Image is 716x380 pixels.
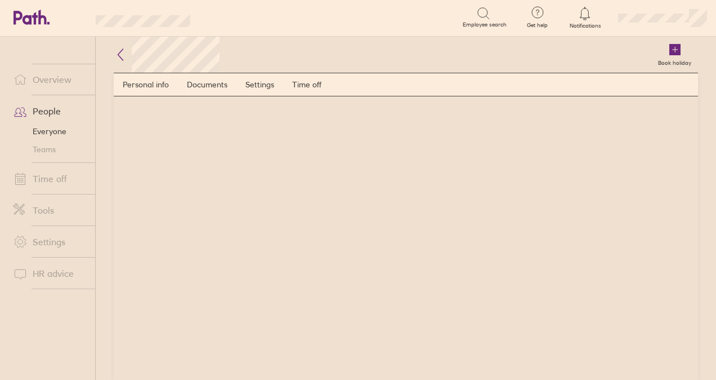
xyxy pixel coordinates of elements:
[5,68,95,91] a: Overview
[567,23,603,29] span: Notifications
[283,73,330,96] a: Time off
[5,167,95,190] a: Time off
[463,21,507,28] span: Employee search
[221,12,249,22] div: Search
[5,262,95,285] a: HR advice
[651,37,698,73] a: Book holiday
[178,73,236,96] a: Documents
[5,122,95,140] a: Everyone
[114,73,178,96] a: Personal info
[5,100,95,122] a: People
[5,199,95,222] a: Tools
[519,22,556,29] span: Get help
[236,73,283,96] a: Settings
[567,6,603,29] a: Notifications
[5,140,95,158] a: Teams
[651,56,698,67] label: Book holiday
[5,231,95,253] a: Settings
